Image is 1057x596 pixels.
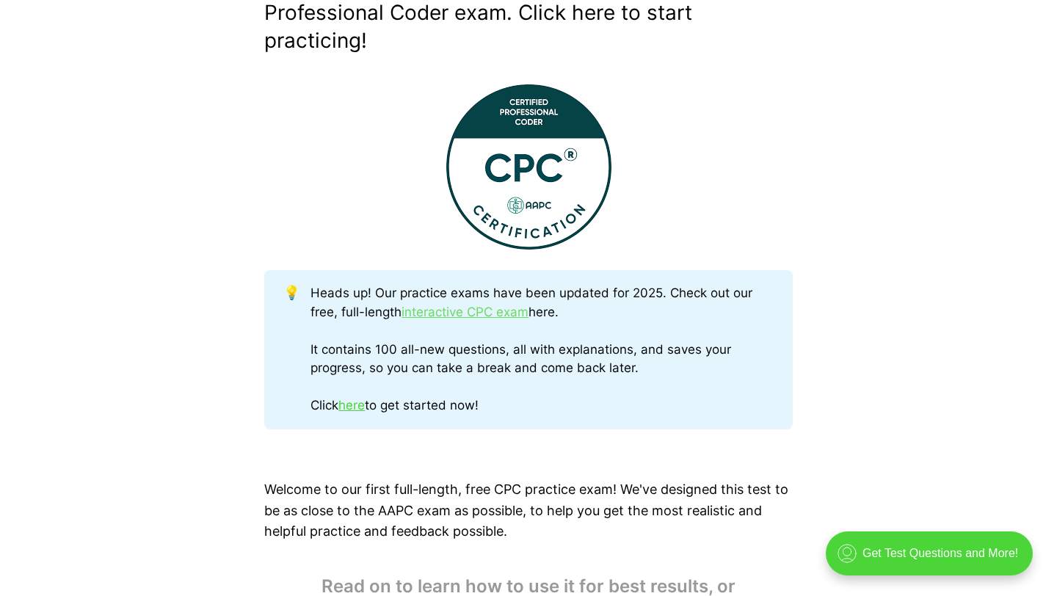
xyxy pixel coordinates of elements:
img: This Certified Professional Coder (CPC) Practice Exam contains 100 full-length test questions! [446,84,611,250]
a: interactive CPC exam [402,305,528,319]
div: Heads up! Our practice exams have been updated for 2025. Check out our free, full-length here. It... [310,284,774,415]
iframe: portal-trigger [813,524,1057,596]
a: here [338,398,365,413]
p: Welcome to our first full-length, free CPC practice exam! We've designed this test to be as close... [264,479,793,542]
div: 💡 [283,284,311,415]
